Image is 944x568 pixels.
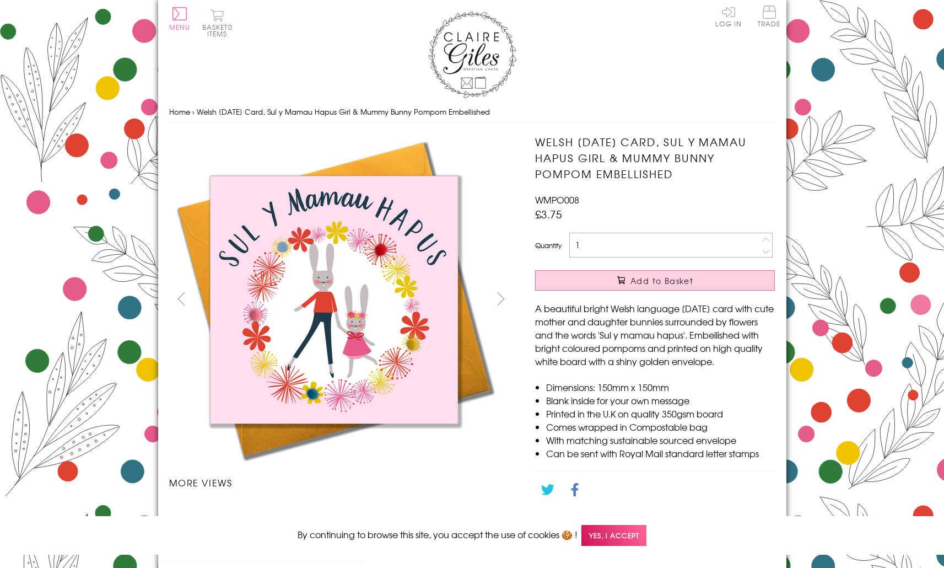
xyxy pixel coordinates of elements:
button: Add to Basket [535,270,775,291]
h3: More views [169,476,514,489]
li: Can be sent with Royal Mail standard letter stamps [546,447,775,460]
label: Quantity [535,240,562,250]
ul: Carousel Pagination [169,500,514,524]
button: prev [169,286,194,311]
li: Comes wrapped in Compostable bag [546,420,775,433]
li: Printed in the U.K on quality 350gsm board [546,407,775,420]
li: Dimensions: 150mm x 150mm [546,381,775,394]
span: 0 items [207,22,233,39]
nav: breadcrumbs [169,101,775,124]
h1: Welsh [DATE] Card, Sul y Mamau Hapus Girl & Mummy Bunny Pompom Embellished [535,134,775,181]
li: Blank inside for your own message [546,394,775,407]
img: Claire Giles Greetings Cards [428,11,516,98]
span: Yes, I accept [581,525,646,546]
img: Welsh Mother's Day Card, Sul y Mamau Hapus Girl & Mummy Bunny Pompom Embellished [169,134,499,465]
span: Trade [758,6,781,27]
img: Welsh Mother's Day Card, Sul y Mamau Hapus Girl & Mummy Bunny Pompom Embellished [470,513,471,514]
li: Carousel Page 4 [427,500,513,524]
li: Carousel Page 3 [341,500,427,524]
span: WMPO008 [535,193,579,206]
a: Home [169,106,190,117]
li: Carousel Page 1 (Current Slide) [169,500,255,524]
span: Menu [169,22,191,32]
img: Welsh Mother's Day Card, Sul y Mamau Hapus Girl & Mummy Bunny Pompom Embellished [384,513,385,514]
span: › [192,106,195,117]
span: Add to Basket [630,275,693,286]
button: next [488,286,513,311]
li: Carousel Page 2 [255,500,341,524]
button: Basket0 items [202,9,233,37]
span: £3.75 [535,206,562,222]
a: Log In [715,6,742,27]
button: Menu [169,7,191,30]
a: Trade [758,6,781,29]
li: With matching sustainable sourced envelope [546,433,775,447]
span: Welsh [DATE] Card, Sul y Mamau Hapus Girl & Mummy Bunny Pompom Embellished [197,106,490,117]
p: A beautiful bright Welsh language [DATE] card with cute mother and daughter bunnies surrounded by... [535,302,775,368]
a: Go back to the collection [544,513,651,526]
img: Welsh Mother's Day Card, Sul y Mamau Hapus Girl & Mummy Bunny Pompom Embellished [513,134,844,465]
